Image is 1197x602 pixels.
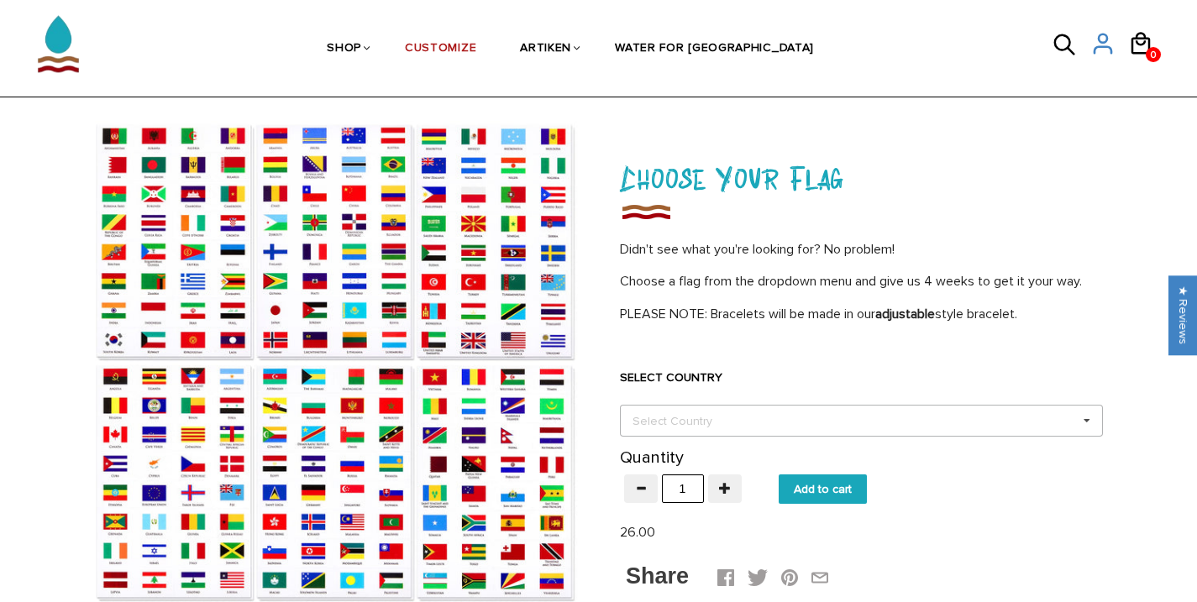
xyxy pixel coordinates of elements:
[626,563,689,589] span: Share
[327,6,361,92] a: SHOP
[620,200,672,223] img: Choose Your Flag
[615,6,814,92] a: WATER FOR [GEOGRAPHIC_DATA]
[620,524,655,541] span: 26.00
[620,449,684,466] label: Quantity
[1168,275,1197,355] div: Click to open Judge.me floating reviews tab
[620,369,1103,386] label: SELECT COUNTRY
[1146,44,1161,65] span: 0
[628,411,737,431] div: Select Country
[875,306,935,322] strong: adjustable
[620,305,1103,324] p: PLEASE NOTE: Bracelets will be made in our style bracelet.
[405,6,476,92] a: CUSTOMIZE
[620,240,1103,259] p: Didn't see what you're looking for? No problem!
[779,474,867,504] input: Add to cart
[620,154,1103,200] h1: Choose Your Flag
[1146,47,1161,62] a: 0
[520,6,571,92] a: ARTIKEN
[620,272,1103,291] p: Choose a flag from the dropdown menu and give us 4 weeks to get it your way.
